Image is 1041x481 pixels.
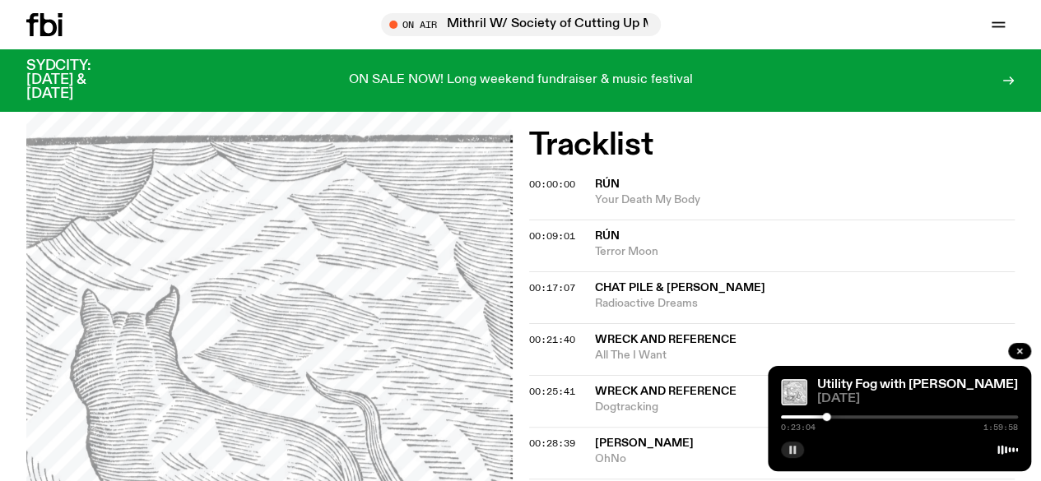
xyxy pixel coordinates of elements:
span: Dogtracking [595,400,1015,415]
span: Your Death My Body [595,192,1015,208]
span: Radioactive Dreams [595,296,1015,312]
span: 00:17:07 [529,281,575,294]
span: [DATE] [817,393,1018,405]
button: 00:09:01 [529,232,575,241]
span: 1:59:58 [983,423,1018,432]
button: 00:00:00 [529,180,575,189]
span: Wreck and Reference [595,334,737,345]
span: 00:28:39 [529,437,575,450]
button: On AirMithril W/ Society of Cutting Up Men (S.C.U.M) - Guest Programming!! [381,13,661,36]
span: [PERSON_NAME] [595,437,694,449]
a: Utility Fog with [PERSON_NAME] [817,378,1018,391]
p: ON SALE NOW! Long weekend fundraiser & music festival [349,73,693,88]
button: 00:21:40 [529,335,575,345]
img: Cover for Kansai Bruises by Valentina Magaletti & YPY [781,379,807,405]
span: Chat Pile & [PERSON_NAME] [595,282,765,294]
button: 00:28:39 [529,439,575,448]
h3: SYDCITY: [DATE] & [DATE] [26,59,132,101]
button: 00:17:07 [529,284,575,293]
h2: Tracklist [529,131,1015,160]
span: Rún [595,178,620,190]
span: 0:23:04 [781,423,816,432]
span: Rún [595,230,620,242]
span: All The I Want [595,348,1015,363]
span: OhNo [595,451,1015,467]
span: 00:21:40 [529,333,575,346]
button: 00:25:41 [529,387,575,396]
span: Wreck and Reference [595,386,737,397]
span: 00:00:00 [529,178,575,191]
span: 00:25:41 [529,385,575,398]
span: Terror Moon [595,244,1015,260]
span: 00:09:01 [529,229,575,243]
